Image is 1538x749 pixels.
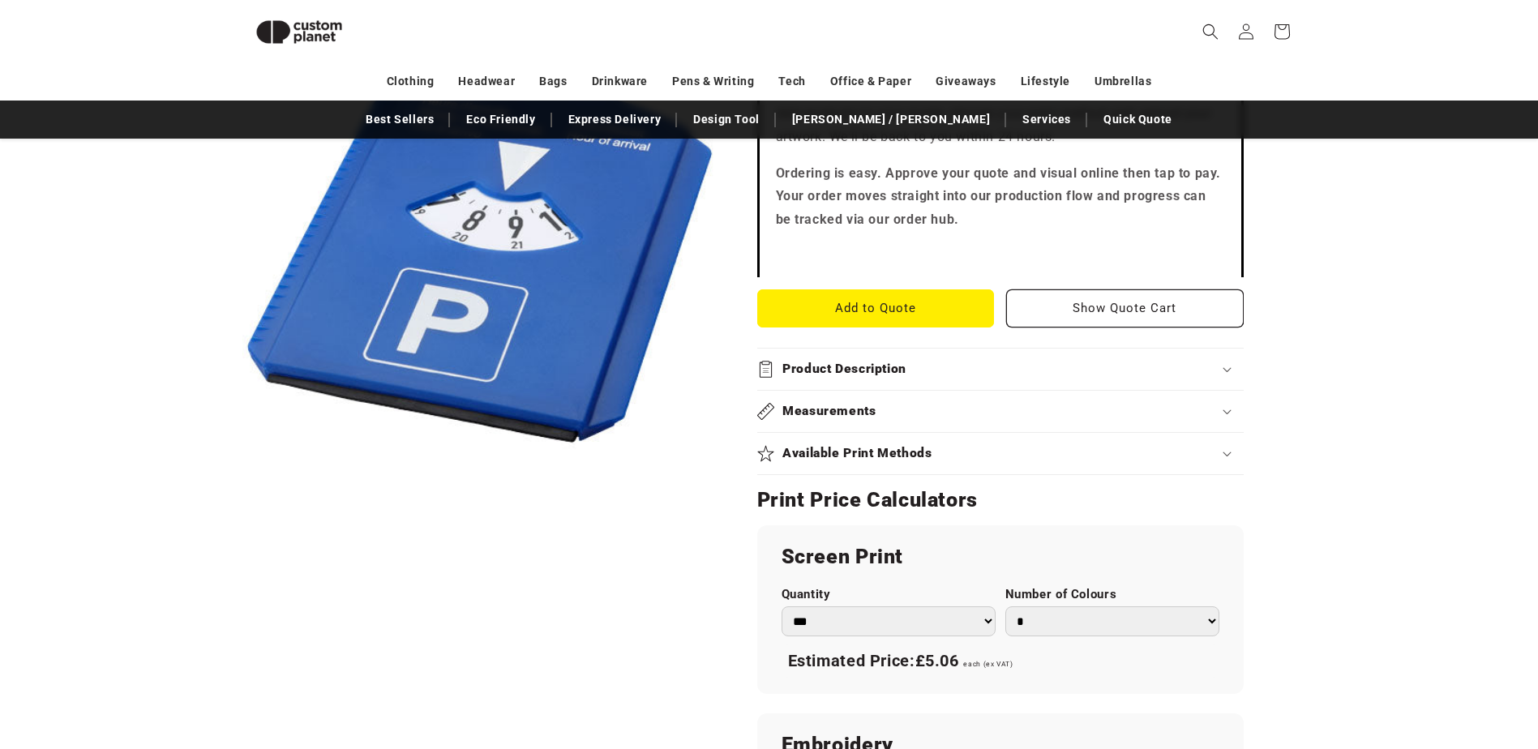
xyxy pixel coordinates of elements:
[757,349,1244,390] summary: Product Description
[1095,67,1151,96] a: Umbrellas
[1005,587,1219,602] label: Number of Colours
[560,105,670,134] a: Express Delivery
[539,67,567,96] a: Bags
[1014,105,1079,134] a: Services
[242,24,717,499] media-gallery: Gallery Viewer
[387,67,435,96] a: Clothing
[776,165,1222,228] strong: Ordering is easy. Approve your quote and visual online then tap to pay. Your order moves straight...
[784,105,998,134] a: [PERSON_NAME] / [PERSON_NAME]
[757,487,1244,513] h2: Print Price Calculators
[757,289,995,327] button: Add to Quote
[776,245,1225,261] iframe: Customer reviews powered by Trustpilot
[685,105,768,134] a: Design Tool
[358,105,442,134] a: Best Sellers
[592,67,648,96] a: Drinkware
[782,587,996,602] label: Quantity
[963,660,1013,668] span: each (ex VAT)
[672,67,754,96] a: Pens & Writing
[1193,14,1228,49] summary: Search
[242,6,356,58] img: Custom Planet
[778,67,805,96] a: Tech
[782,544,1219,570] h2: Screen Print
[936,67,996,96] a: Giveaways
[782,403,876,420] h2: Measurements
[830,67,911,96] a: Office & Paper
[757,433,1244,474] summary: Available Print Methods
[782,644,1219,678] div: Estimated Price:
[458,105,543,134] a: Eco Friendly
[458,67,515,96] a: Headwear
[782,445,932,462] h2: Available Print Methods
[1267,574,1538,749] iframe: Chat Widget
[1095,105,1180,134] a: Quick Quote
[757,391,1244,432] summary: Measurements
[782,361,906,378] h2: Product Description
[915,651,959,670] span: £5.06
[1006,289,1244,327] button: Show Quote Cart
[1021,67,1070,96] a: Lifestyle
